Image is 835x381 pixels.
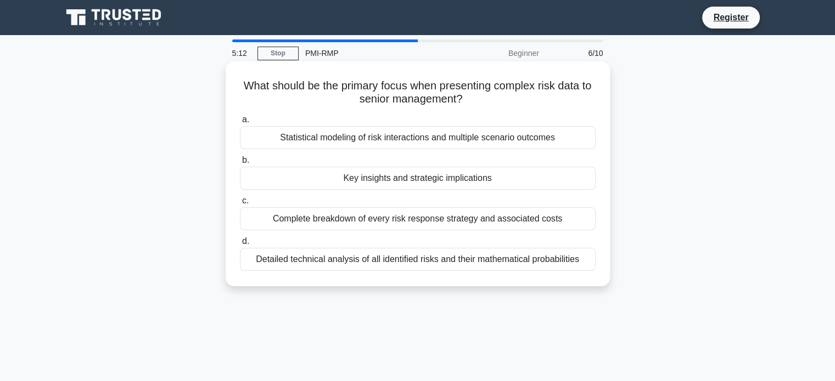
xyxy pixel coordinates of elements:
a: Stop [257,47,299,60]
div: Detailed technical analysis of all identified risks and their mathematical probabilities [240,248,596,271]
div: Complete breakdown of every risk response strategy and associated costs [240,207,596,230]
h5: What should be the primary focus when presenting complex risk data to senior management? [239,79,597,106]
div: PMI-RMP [299,42,450,64]
span: c. [242,196,249,205]
div: 5:12 [226,42,257,64]
span: b. [242,155,249,164]
div: Statistical modeling of risk interactions and multiple scenario outcomes [240,126,596,149]
div: 6/10 [546,42,610,64]
span: a. [242,115,249,124]
a: Register [707,10,755,24]
div: Key insights and strategic implications [240,167,596,190]
span: d. [242,236,249,246]
div: Beginner [450,42,546,64]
